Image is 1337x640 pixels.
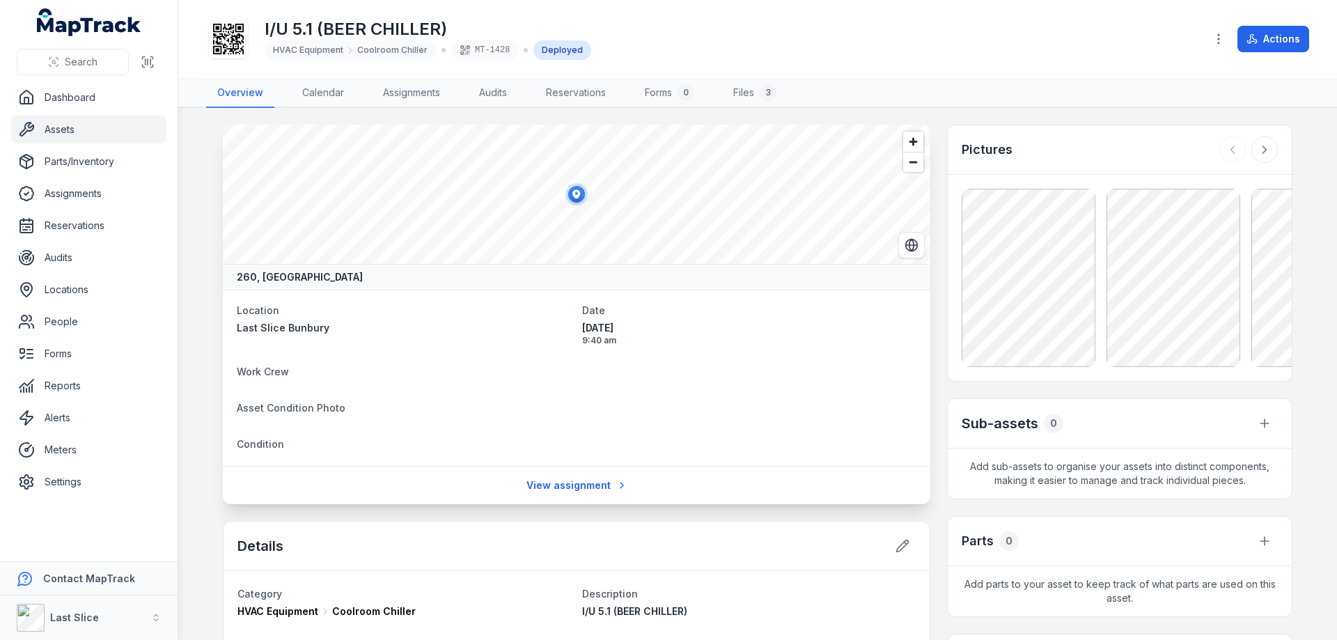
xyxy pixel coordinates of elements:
a: Dashboard [11,84,166,111]
span: Date [582,304,605,316]
a: Reservations [11,212,166,240]
span: Coolroom Chiller [332,604,416,618]
span: Work Crew [237,366,289,377]
canvas: Map [223,125,930,264]
a: Files3 [722,79,788,108]
a: Audits [468,79,518,108]
span: Add sub-assets to organise your assets into distinct components, making it easier to manage and t... [948,448,1292,499]
strong: 260, [GEOGRAPHIC_DATA] [237,270,363,284]
a: Assignments [11,180,166,208]
button: Zoom out [903,152,923,172]
a: Overview [206,79,274,108]
div: 3 [760,84,776,101]
a: Alerts [11,404,166,432]
span: Asset Condition Photo [237,402,345,414]
span: Description [582,588,638,600]
a: Settings [11,468,166,496]
div: 0 [678,84,694,101]
a: Last Slice Bunbury [237,321,571,335]
span: Last Slice Bunbury [237,322,329,334]
button: Search [17,49,129,75]
a: Assets [11,116,166,143]
a: Audits [11,244,166,272]
strong: Last Slice [50,611,99,623]
span: [DATE] [582,321,916,335]
span: 9:40 am [582,335,916,346]
div: 0 [999,531,1019,551]
span: HVAC Equipment [237,604,318,618]
a: View assignment [517,472,636,499]
span: Category [237,588,282,600]
a: Forms [11,340,166,368]
a: MapTrack [37,8,141,36]
span: Add parts to your asset to keep track of what parts are used on this asset. [948,566,1292,616]
a: Assignments [372,79,451,108]
time: 10/10/2025, 9:40:44 am [582,321,916,346]
h3: Pictures [962,140,1012,159]
h1: I/U 5.1 (BEER CHILLER) [265,18,591,40]
button: Switch to Satellite View [898,232,925,258]
div: MT-1428 [451,40,518,60]
a: Parts/Inventory [11,148,166,175]
a: Forms0 [634,79,705,108]
span: Location [237,304,279,316]
div: Deployed [533,40,591,60]
button: Zoom in [903,132,923,152]
a: People [11,308,166,336]
span: I/U 5.1 (BEER CHILLER) [582,605,687,617]
div: 0 [1044,414,1063,433]
span: Coolroom Chiller [357,45,428,56]
a: Calendar [291,79,355,108]
h2: Details [237,536,283,556]
a: Reservations [535,79,617,108]
a: Reports [11,372,166,400]
span: Condition [237,438,284,450]
strong: Contact MapTrack [43,572,135,584]
h2: Sub-assets [962,414,1038,433]
a: Meters [11,436,166,464]
a: Locations [11,276,166,304]
h3: Parts [962,531,994,551]
button: Actions [1237,26,1309,52]
span: Search [65,55,97,69]
span: HVAC Equipment [273,45,343,56]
